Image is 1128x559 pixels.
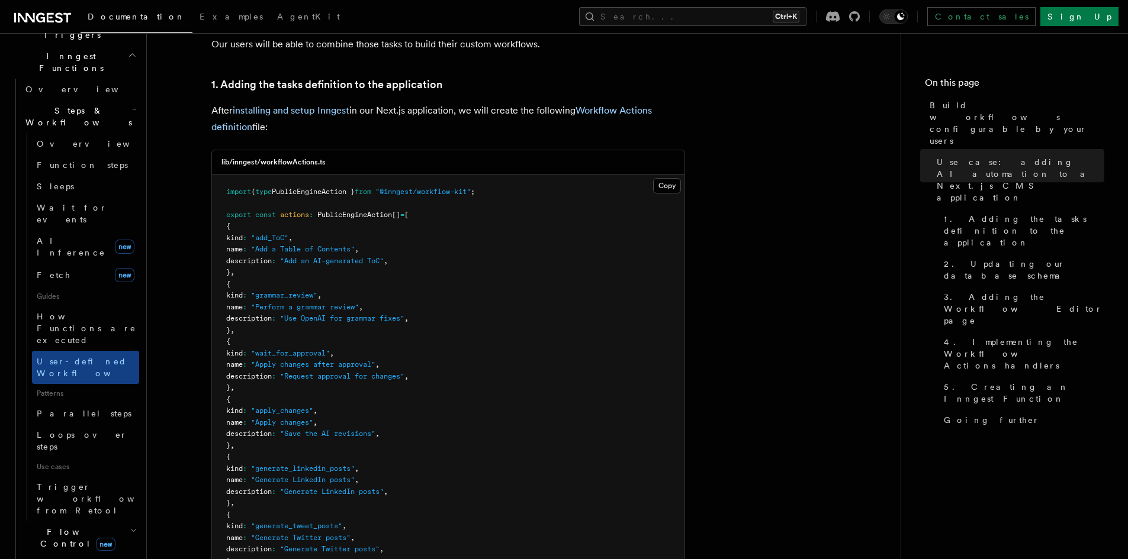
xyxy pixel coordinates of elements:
span: , [404,372,409,380]
span: new [96,538,115,551]
span: 4. Implementing the Workflow Actions handlers [944,336,1104,371]
span: Flow Control [21,526,130,550]
a: Overview [32,133,139,154]
span: : [272,314,276,322]
span: new [115,268,134,282]
span: name [226,476,243,484]
span: , [404,314,409,322]
span: Going further [944,414,1040,426]
a: Loops over steps [32,424,139,457]
span: Wait for events [37,203,107,224]
a: Use case: adding AI automation to a Next.js CMS application [932,151,1104,208]
div: Steps & Workflows [21,133,139,521]
span: Trigger workflows from Retool [37,482,167,515]
span: { [251,188,255,196]
a: 5. Creating an Inngest Function [939,376,1104,409]
span: User-defined Workflows [37,357,143,378]
span: : [243,418,247,426]
span: kind [226,522,243,530]
h3: lib/inngest/workflowActions.ts [221,157,326,167]
button: Steps & Workflows [21,100,139,133]
span: kind [226,406,243,415]
span: Overview [37,139,159,148]
a: 1. Adding the tasks definition to the application [939,208,1104,253]
span: "add_ToC" [251,234,288,242]
a: Examples [192,4,270,32]
h4: On this page [925,76,1104,95]
span: , [384,257,388,265]
span: } [226,441,230,450]
span: { [226,280,230,288]
button: Inngest Functions [9,46,139,79]
span: , [384,487,388,496]
span: description [226,429,272,438]
a: installing and setup Inngest [233,105,349,116]
span: : [243,360,247,369]
span: "Add a Table of Contents" [251,245,355,253]
span: 5. Creating an Inngest Function [944,381,1104,405]
a: Fetchnew [32,263,139,287]
span: Loops over steps [37,430,127,451]
span: : [272,545,276,553]
a: 2. Updating our database schema [939,253,1104,286]
span: Patterns [32,384,139,403]
span: , [380,545,384,553]
span: } [226,268,230,276]
span: , [351,534,355,542]
span: "Apply changes" [251,418,313,426]
span: [ [404,211,409,219]
span: , [342,522,346,530]
span: 1. Adding the tasks definition to the application [944,213,1104,248]
span: name [226,303,243,311]
span: : [243,349,247,357]
span: : [272,487,276,496]
span: Use case: adding AI automation to a Next.js CMS application [937,156,1104,203]
span: description [226,545,272,553]
span: import [226,188,251,196]
span: AI Inference [37,236,105,257]
span: , [230,326,234,334]
a: Trigger workflows from Retool [32,476,139,521]
a: Contact sales [927,7,1036,26]
span: name [226,534,243,542]
span: , [375,360,380,369]
span: name [226,418,243,426]
span: kind [226,291,243,299]
span: : [272,429,276,438]
span: , [330,349,334,357]
a: User-defined Workflows [32,351,139,384]
span: , [355,245,359,253]
p: After in our Next.js application, we will create the following file: [211,102,685,135]
span: "Perform a grammar review" [251,303,359,311]
span: Guides [32,287,139,306]
span: , [375,429,380,438]
span: const [255,211,276,219]
span: : [243,245,247,253]
span: "Use OpenAI for grammar fixes" [280,314,404,322]
span: name [226,245,243,253]
span: Documentation [88,12,185,21]
span: : [243,303,247,311]
span: "wait_for_approval" [251,349,330,357]
a: How Functions are executed [32,306,139,351]
a: Workflow Actions definition [211,105,652,133]
span: : [272,372,276,380]
span: , [355,476,359,484]
span: "grammar_review" [251,291,317,299]
a: Overview [21,79,139,100]
span: "Generate Twitter posts" [280,545,380,553]
a: 4. Implementing the Workflow Actions handlers [939,331,1104,376]
span: description [226,487,272,496]
span: "generate_tweet_posts" [251,522,342,530]
span: AgentKit [277,12,340,21]
span: Examples [200,12,263,21]
span: Overview [25,85,147,94]
p: Our users will be able to combine those tasks to build their custom workflows. [211,36,685,53]
span: "Generate LinkedIn posts" [251,476,355,484]
span: ; [471,188,475,196]
span: } [226,499,230,507]
span: "Request approval for changes" [280,372,404,380]
span: { [226,510,230,519]
span: description [226,257,272,265]
a: 3. Adding the Workflow Editor page [939,286,1104,331]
